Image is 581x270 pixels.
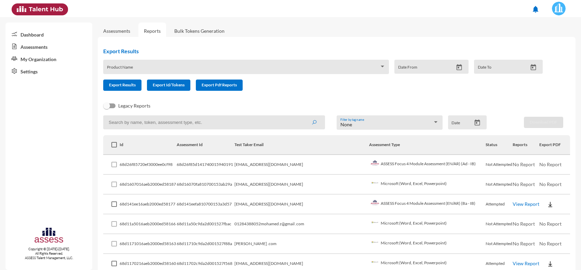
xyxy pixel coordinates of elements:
[513,135,540,155] th: Reports
[109,82,136,87] span: Export Results
[202,82,237,87] span: Export Pdf Reports
[120,195,176,214] td: 68d141ee16aeb2000ed58177
[486,195,513,214] td: Attempted
[539,241,562,246] span: No Report
[453,64,465,71] button: Open calendar
[539,181,562,187] span: No Report
[369,195,486,214] td: ASSESS Focus 4 Module Assessment (EN/AR) (Ba - IB)
[196,80,243,91] button: Export Pdf Reports
[120,155,176,175] td: 68d26f85720ef3000ee0cf98
[486,155,513,175] td: Not Attempted
[369,234,486,254] td: Microsoft (Word, Excel, Powerpoint)
[153,82,185,87] span: Export Id/Tokens
[177,234,234,254] td: 68d11710c9da2d001527f88a
[486,214,513,234] td: Not Attempted
[539,135,570,155] th: Export PDF
[531,5,540,13] mat-icon: notifications
[539,161,562,167] span: No Report
[539,221,562,227] span: No Report
[5,65,92,77] a: Settings
[5,40,92,53] a: Assessments
[103,80,141,91] button: Export Results
[234,175,369,195] td: ‏‪[EMAIL_ADDRESS][DOMAIN_NAME]
[234,155,369,175] td: ‏[EMAIL_ADDRESS][DOMAIN_NAME]
[513,161,535,167] span: No Report
[486,234,513,254] td: Not Attempted
[471,119,483,126] button: Open calendar
[177,175,234,195] td: 68d16070fa810700153ab29a
[513,260,539,266] a: View Report
[138,23,166,39] a: Reports
[486,135,513,155] th: Status
[177,155,234,175] td: 68d26f85d141740015940191
[234,195,369,214] td: [EMAIL_ADDRESS][DOMAIN_NAME]
[103,115,325,129] input: Search by name, token, assessment type, etc.
[118,102,150,110] span: Legacy Reports
[530,119,557,125] span: Download PDF
[513,221,535,227] span: No Report
[369,175,486,195] td: Microsoft (Word, Excel, Powerpoint)
[513,181,535,187] span: No Report
[234,234,369,254] td: [PERSON_NAME] .com
[147,80,190,91] button: Export Id/Tokens
[5,247,92,260] p: Copyright © [DATE]-[DATE]. All Rights Reserved. ASSESS Talent Management, LLC.
[177,135,234,155] th: Assessment Id
[120,234,176,254] td: 68d1171016aeb2000ed58163
[369,155,486,175] td: ASSESS Focus 4 Module Assessment (EN/AR) (Ad - IB)
[177,195,234,214] td: 68d141eefa810700153a3d57
[169,23,230,39] a: Bulk Tokens Generation
[234,135,369,155] th: Test Taker Email
[527,64,539,71] button: Open calendar
[234,214,369,234] td: 01284388052mohamed z@gmail .com
[5,28,92,40] a: Dashboard
[513,241,535,246] span: No Report
[369,214,486,234] td: Microsoft (Word, Excel, Powerpoint)
[524,117,563,128] button: Download PDF
[486,175,513,195] td: Not Attempted
[369,135,486,155] th: Assessment Type
[103,48,548,54] h2: Export Results
[120,135,176,155] th: Id
[177,214,234,234] td: 68d11a50c9da2d001527fbac
[513,201,539,207] a: View Report
[340,122,352,127] span: None
[34,227,64,245] img: assesscompany-logo.png
[103,28,130,34] a: Assessments
[120,214,176,234] td: 68d11a5016aeb2000ed58166
[120,175,176,195] td: 68d1607016aeb2000ed58187
[5,53,92,65] a: My Organization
